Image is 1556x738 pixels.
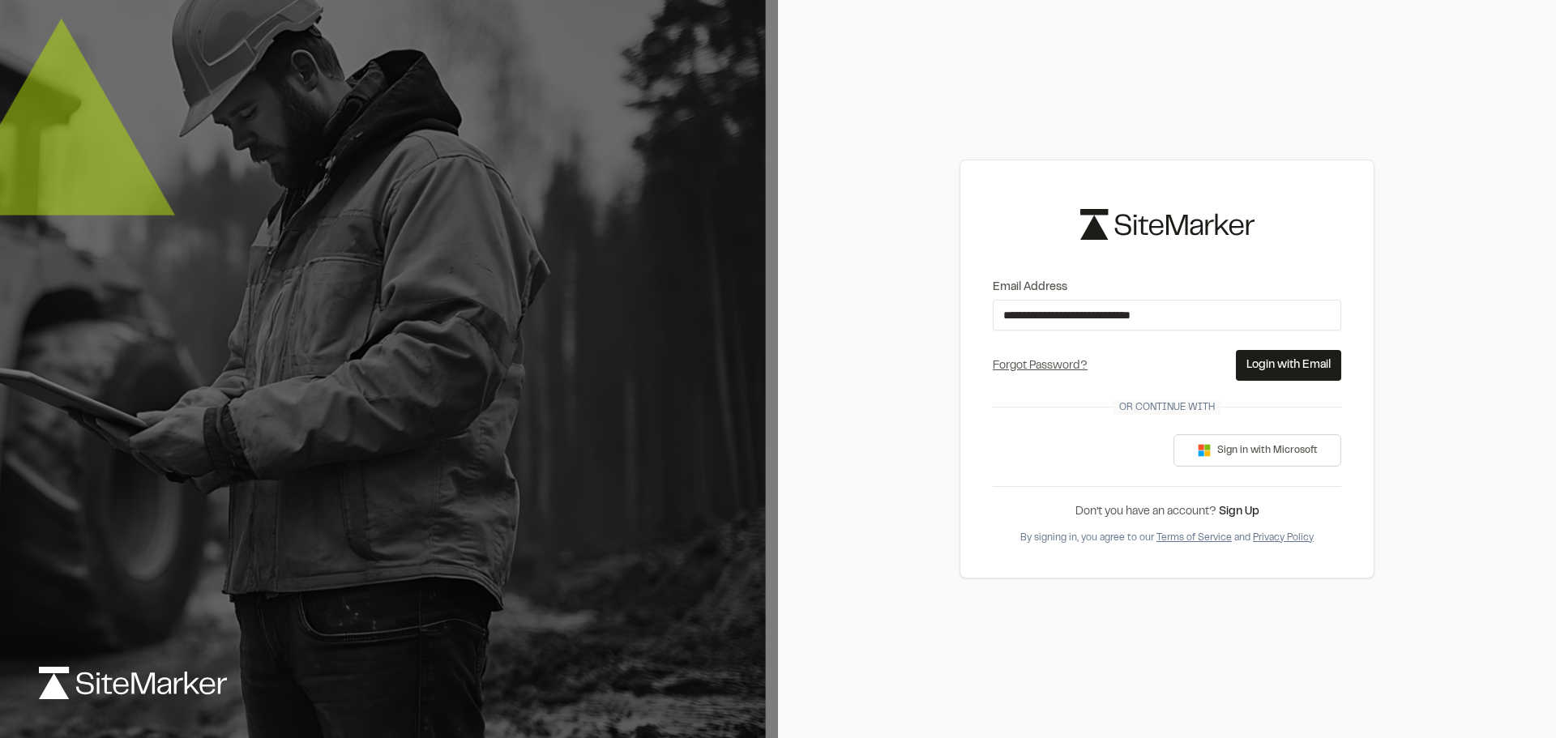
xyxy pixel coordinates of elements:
a: Sign Up [1219,507,1259,517]
img: logo-white-rebrand.svg [39,667,227,699]
div: Don’t you have an account? [993,503,1341,521]
button: Terms of Service [1156,531,1232,545]
div: By signing in, you agree to our and [993,531,1341,545]
span: Or continue with [1113,400,1221,415]
button: Login with Email [1236,350,1341,381]
label: Email Address [993,279,1341,296]
img: logo-black-rebrand.svg [1080,209,1255,239]
button: Sign in with Microsoft [1173,434,1341,467]
button: Privacy Policy [1253,531,1314,545]
iframe: Sign in with Google Button [985,433,1150,468]
a: Forgot Password? [993,361,1088,371]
